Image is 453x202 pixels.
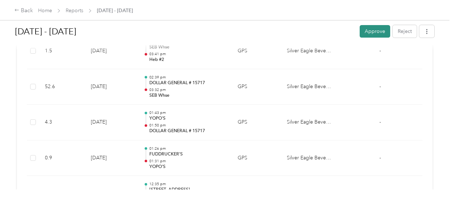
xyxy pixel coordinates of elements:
span: - [379,155,381,161]
div: Back [14,6,33,15]
td: Silver Eagle Beverages [281,69,338,105]
span: - [379,119,381,125]
td: GPS [232,33,281,69]
p: 01:50 pm [149,123,226,128]
a: Home [38,8,52,14]
p: 01:26 pm [149,146,226,151]
p: Heb #2 [149,57,226,63]
span: - [379,48,381,54]
td: GPS [232,105,281,140]
iframe: Everlance-gr Chat Button Frame [413,162,453,202]
td: GPS [232,69,281,105]
td: Silver Eagle Beverages [281,140,338,176]
p: FUDDRUCKER'S [149,151,226,158]
p: 02:39 pm [149,75,226,80]
a: Reports [66,8,83,14]
td: [DATE] [85,33,138,69]
p: 03:32 pm [149,87,226,92]
button: Reject [393,25,417,38]
span: - [379,83,381,90]
td: 1.5 [39,33,85,69]
td: Silver Eagle Beverages [281,105,338,140]
p: SEB Whse [149,92,226,99]
td: GPS [232,140,281,176]
p: YOPO'S [149,164,226,170]
td: [DATE] [85,140,138,176]
p: [STREET_ADDRESS] [149,187,226,193]
button: Approve [360,25,390,38]
p: 03:41 pm [149,52,226,57]
span: [DATE] - [DATE] [97,7,133,14]
td: Silver Eagle Beverages [281,33,338,69]
p: DOLLAR GENERAL # 15717 [149,128,226,134]
p: 01:43 pm [149,110,226,115]
h1: Sep 21 - Oct 4, 2025 [15,23,355,40]
td: [DATE] [85,69,138,105]
p: 12:35 pm [149,182,226,187]
td: 4.3 [39,105,85,140]
td: 0.9 [39,140,85,176]
p: DOLLAR GENERAL # 15717 [149,80,226,86]
p: YOPO'S [149,115,226,122]
td: 52.6 [39,69,85,105]
p: 01:31 pm [149,159,226,164]
td: [DATE] [85,105,138,140]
